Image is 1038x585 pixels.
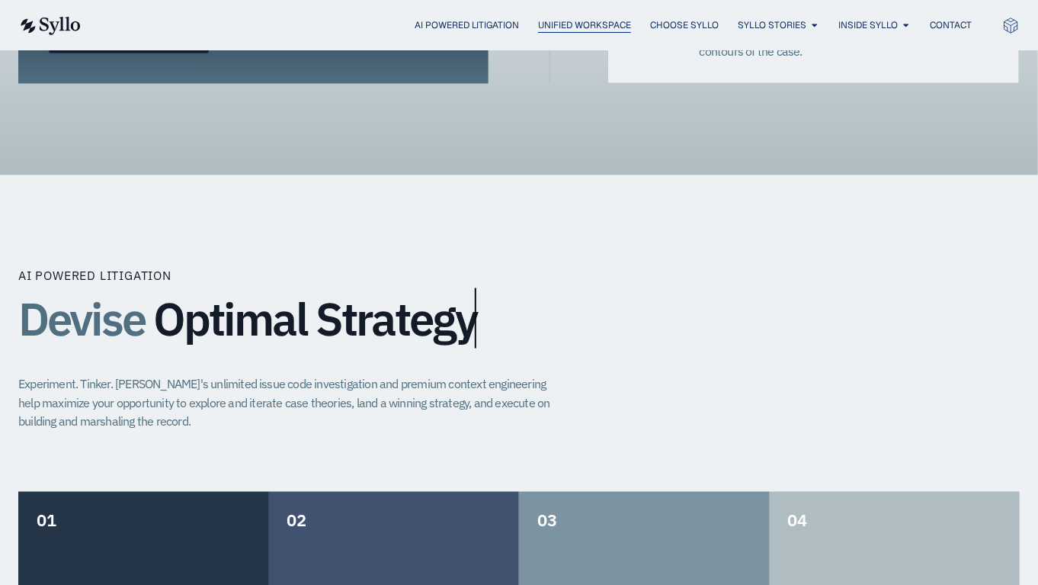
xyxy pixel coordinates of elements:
[650,18,719,32] a: Choose Syllo
[111,18,972,33] div: Menu Toggle
[18,17,81,35] img: syllo
[738,18,806,32] a: Syllo Stories
[415,18,519,32] a: AI Powered Litigation
[18,374,563,431] p: Experiment. Tinker. [PERSON_NAME]'s unlimited issue code investigation and premium context engine...
[788,509,808,532] span: 04
[111,18,972,33] nav: Menu
[18,288,145,349] span: Devise
[538,18,631,32] a: Unified Workspace
[287,509,307,532] span: 02
[37,509,56,532] span: 01
[838,18,898,32] a: Inside Syllo
[18,266,171,284] p: AI Powered Litigation
[930,18,972,32] a: Contact
[537,509,557,532] span: 03
[153,294,476,344] span: Optimal Strategy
